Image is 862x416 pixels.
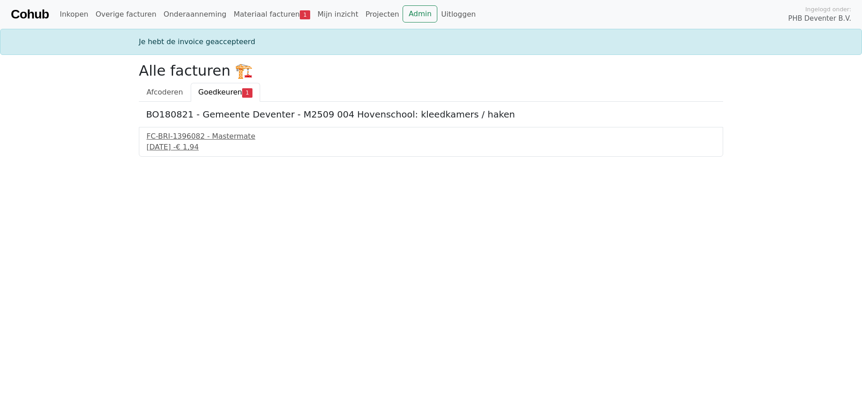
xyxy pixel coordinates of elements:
div: Je hebt de invoice geaccepteerd [133,36,729,47]
a: Uitloggen [437,5,479,23]
a: Projecten [362,5,403,23]
span: € 1,94 [176,143,199,151]
a: Mijn inzicht [314,5,362,23]
a: FC-BRI-1396082 - Mastermate[DATE] -€ 1,94 [147,131,715,153]
a: Onderaanneming [160,5,230,23]
a: Materiaal facturen1 [230,5,314,23]
a: Cohub [11,4,49,25]
a: Goedkeuren1 [191,83,260,102]
span: Ingelogd onder: [805,5,851,14]
a: Inkopen [56,5,92,23]
h2: Alle facturen 🏗️ [139,62,723,79]
span: 1 [242,88,252,97]
a: Admin [403,5,437,23]
span: Goedkeuren [198,88,242,96]
div: FC-BRI-1396082 - Mastermate [147,131,715,142]
a: Overige facturen [92,5,160,23]
span: 1 [300,10,310,19]
span: Afcoderen [147,88,183,96]
div: [DATE] - [147,142,715,153]
a: Afcoderen [139,83,191,102]
h5: BO180821 - Gemeente Deventer - M2509 004 Hovenschool: kleedkamers / haken [146,109,716,120]
span: PHB Deventer B.V. [788,14,851,24]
